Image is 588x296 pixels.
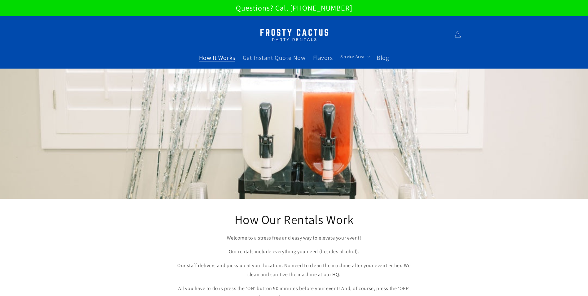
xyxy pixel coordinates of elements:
[255,25,333,44] img: Margarita Machine Rental in Scottsdale, Phoenix, Tempe, Chandler, Gilbert, Mesa and Maricopa
[313,54,333,62] span: Flavors
[337,50,373,63] summary: Service Area
[377,54,389,62] span: Blog
[199,54,235,62] span: How It Works
[173,211,415,227] h2: How Our Rentals Work
[173,261,415,279] p: Our staff delivers and picks up at your location. No need to clean the machine after your event e...
[195,50,239,65] a: How It Works
[173,247,415,256] p: Our rentals include everything you need (besides alcohol).
[373,50,393,65] a: Blog
[340,54,365,59] span: Service Area
[243,54,306,62] span: Get Instant Quote Now
[309,50,337,65] a: Flavors
[239,50,309,65] a: Get Instant Quote Now
[173,234,415,243] p: Welcome to a stress free and easy way to elevate your event!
